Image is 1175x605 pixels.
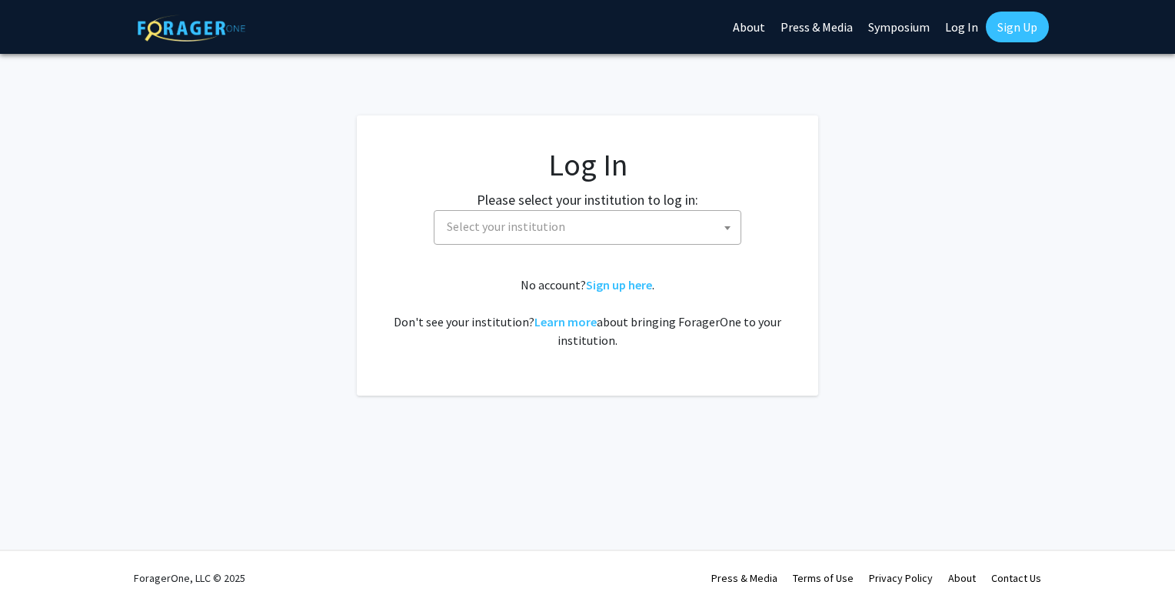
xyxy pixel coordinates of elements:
a: Terms of Use [793,571,854,585]
a: Privacy Policy [869,571,933,585]
h1: Log In [388,146,787,183]
a: Learn more about bringing ForagerOne to your institution [534,314,597,329]
label: Please select your institution to log in: [477,189,698,210]
div: No account? . Don't see your institution? about bringing ForagerOne to your institution. [388,276,787,349]
span: Select your institution [434,210,741,245]
a: Sign Up [986,12,1049,42]
img: ForagerOne Logo [138,15,245,42]
span: Select your institution [441,211,741,242]
a: Contact Us [991,571,1041,585]
a: About [948,571,976,585]
a: Sign up here [586,277,652,292]
a: Press & Media [711,571,777,585]
div: ForagerOne, LLC © 2025 [134,551,245,605]
span: Select your institution [447,219,565,234]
